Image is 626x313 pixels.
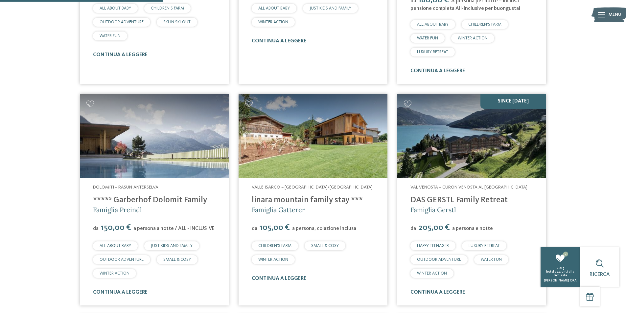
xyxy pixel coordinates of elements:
span: WINTER ACTION [100,271,129,276]
span: ALL ABOUT BABY [100,244,131,248]
a: ****ˢ Garberhof Dolomit Family [93,196,207,204]
span: JUST KIDS AND FAMILY [310,6,351,11]
span: ALL ABOUT BABY [417,22,449,27]
span: Famiglia Gatterer [252,206,305,214]
span: da [93,226,99,231]
span: SMALL & COSY [163,257,191,262]
img: Cercate un hotel per famiglie? Qui troverete solo i migliori! [397,94,546,178]
span: Famiglia Preindl [93,206,142,214]
a: continua a leggere [410,290,465,295]
span: Val Venosta – Curon Venosta al [GEOGRAPHIC_DATA] [410,185,527,190]
span: [PERSON_NAME] ora [544,279,577,282]
span: OUTDOOR ADVENTURE [417,257,461,262]
span: 205,00 € [417,223,452,232]
a: continua a leggere [93,290,148,295]
span: WINTER ACTION [258,20,288,24]
a: continua a leggere [252,38,306,44]
a: DAS GERSTL Family Retreat [410,196,508,204]
span: 4 [563,252,568,257]
span: 4 [557,266,559,270]
span: WATER FUN [417,36,438,40]
a: continua a leggere [410,68,465,74]
a: continua a leggere [93,52,148,57]
span: WATER FUN [481,257,502,262]
span: ALL ABOUT BABY [100,6,131,11]
span: da [252,226,257,231]
a: 4 4 di 5 hotel aggiunti alla richiesta [PERSON_NAME] ora [541,247,580,287]
span: CHILDREN’S FARM [151,6,184,11]
span: CHILDREN’S FARM [258,244,291,248]
span: SKI-IN SKI-OUT [163,20,191,24]
span: Valle Isarco – [GEOGRAPHIC_DATA]/[GEOGRAPHIC_DATA] [252,185,373,190]
a: linara mountain family stay *** [252,196,363,204]
span: ALL ABOUT BABY [258,6,290,11]
span: Dolomiti – Rasun-Anterselva [93,185,158,190]
span: di [559,266,562,270]
span: WATER FUN [100,34,121,38]
span: 150,00 € [99,223,133,232]
span: OUTDOOR ADVENTURE [100,20,144,24]
span: hotel aggiunti alla richiesta [546,270,574,277]
span: SMALL & COSY [311,244,339,248]
span: LUXURY RETREAT [469,244,500,248]
span: da [410,226,416,231]
span: 105,00 € [258,223,291,232]
span: Famiglia Gerstl [410,206,456,214]
span: a persona a notte / ALL - INCLUSIVE [133,226,215,231]
span: WINTER ACTION [458,36,488,40]
span: Ricerca [590,272,610,277]
span: HAPPY TEENAGER [417,244,449,248]
span: a persona, colazione inclusa [292,226,356,231]
span: JUST KIDS AND FAMILY [151,244,193,248]
img: Cercate un hotel per famiglie? Qui troverete solo i migliori! [239,94,387,178]
span: CHILDREN’S FARM [468,22,501,27]
span: OUTDOOR ADVENTURE [100,257,144,262]
img: Cercate un hotel per famiglie? Qui troverete solo i migliori! [80,94,229,178]
a: continua a leggere [252,276,306,281]
span: LUXURY RETREAT [417,50,448,54]
span: 5 [563,266,564,270]
span: WINTER ACTION [417,271,447,276]
span: WINTER ACTION [258,257,288,262]
span: a persona e notte [452,226,493,231]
